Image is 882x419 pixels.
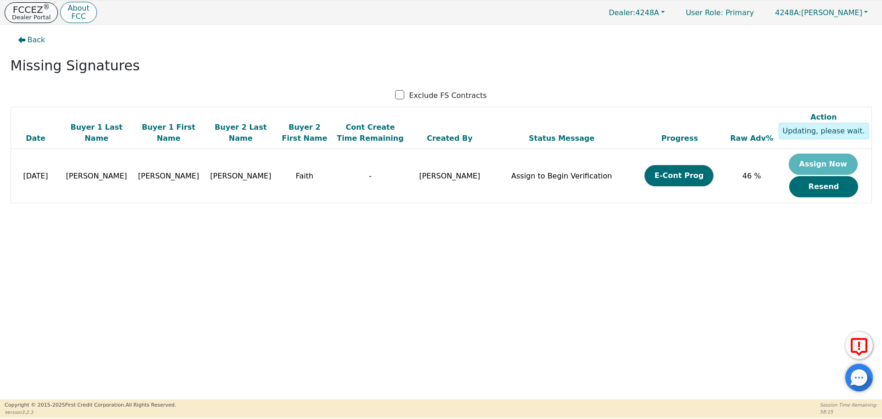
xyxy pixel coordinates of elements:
[337,123,403,143] span: Cont Create Time Remaining
[775,8,862,17] span: [PERSON_NAME]
[409,90,486,101] p: Exclude FS Contracts
[645,165,713,186] button: E-Cont Prog
[789,176,858,197] button: Resend
[60,2,96,23] button: AboutFCC
[11,57,872,74] h2: Missing Signatures
[207,122,274,144] div: Buyer 2 Last Name
[782,126,865,135] span: Updating, please wait.
[68,13,89,20] p: FCC
[599,6,674,20] button: Dealer:4248A
[820,402,877,408] p: Session Time Remaining:
[686,8,723,17] span: User Role :
[12,14,51,20] p: Dealer Portal
[820,408,877,415] p: 58:15
[296,172,313,180] span: Faith
[63,122,130,144] div: Buyer 1 Last Name
[66,172,127,180] span: [PERSON_NAME]
[279,122,330,144] div: Buyer 2 First Name
[13,133,58,144] div: Date
[729,133,774,144] div: Raw Adv%
[11,149,61,203] td: [DATE]
[491,149,632,203] td: Assign to Begin Verification
[28,34,45,46] span: Back
[210,172,271,180] span: [PERSON_NAME]
[609,8,635,17] span: Dealer:
[5,2,58,23] button: FCCEZ®Dealer Portal
[411,133,489,144] div: Created By
[408,149,492,203] td: [PERSON_NAME]
[43,3,50,11] sup: ®
[5,402,176,409] p: Copyright © 2015- 2025 First Credit Corporation.
[845,332,873,359] button: Report Error to FCC
[775,8,801,17] span: 4248A:
[677,4,763,22] a: User Role: Primary
[810,113,837,121] span: Action
[332,149,408,203] td: -
[12,5,51,14] p: FCCEZ
[135,122,203,144] div: Buyer 1 First Name
[634,133,725,144] div: Progress
[138,172,199,180] span: [PERSON_NAME]
[11,29,53,51] button: Back
[68,5,89,12] p: About
[677,4,763,22] p: Primary
[493,133,630,144] div: Status Message
[765,6,877,20] button: 4248A:[PERSON_NAME]
[5,409,176,416] p: Version 3.2.3
[125,402,176,408] span: All Rights Reserved.
[742,172,761,180] span: 46 %
[609,8,659,17] span: 4248A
